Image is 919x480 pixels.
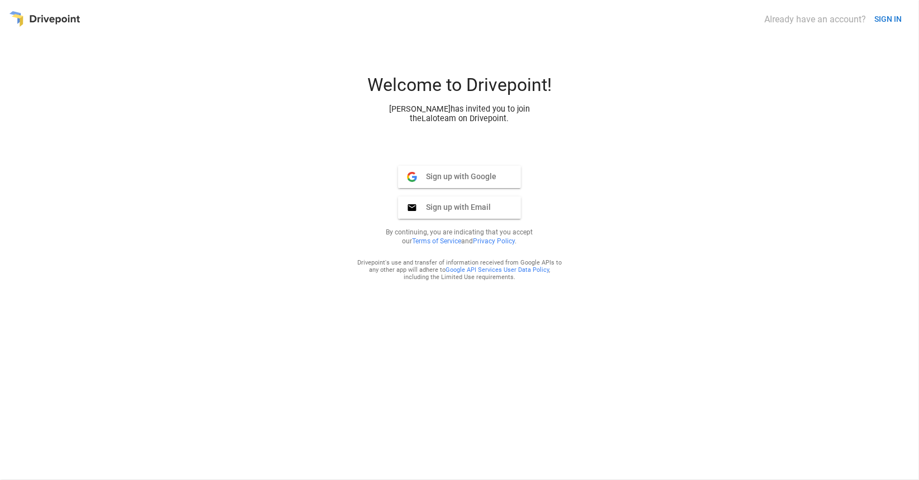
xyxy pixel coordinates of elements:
[398,166,521,188] button: Sign up with Google
[473,237,515,245] a: Privacy Policy
[446,266,549,273] a: Google API Services User Data Policy
[417,171,496,181] span: Sign up with Google
[417,202,491,212] span: Sign up with Email
[398,196,521,219] button: Sign up with Email
[326,74,593,104] div: Welcome to Drivepoint!
[413,237,462,245] a: Terms of Service
[764,14,866,25] div: Already have an account?
[870,9,906,30] button: SIGN IN
[372,228,547,246] p: By continuing, you are indicating that you accept our and .
[379,104,540,123] div: [PERSON_NAME] has invited you to join the Lalo team on Drivepoint.
[357,259,562,281] div: Drivepoint's use and transfer of information received from Google APIs to any other app will adhe...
